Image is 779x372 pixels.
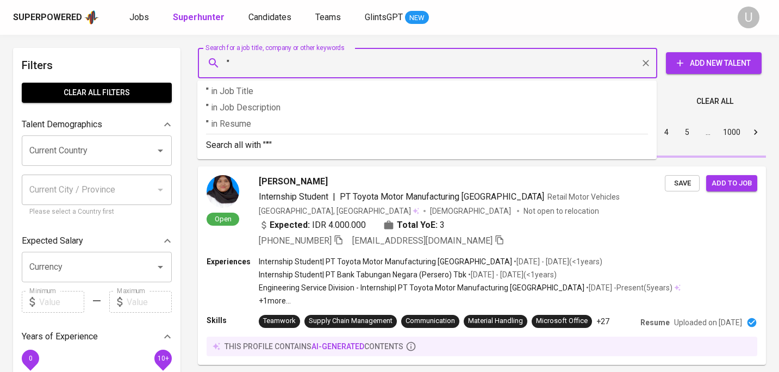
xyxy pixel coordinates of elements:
[259,282,584,293] p: Engineering Service Division - Internship | PT Toyota Motor Manufacturing [GEOGRAPHIC_DATA]
[13,11,82,24] div: Superpowered
[466,269,557,280] p: • [DATE] - [DATE] ( <1 years )
[259,256,512,267] p: Internship Student | PT Toyota Motor Manufacturing [GEOGRAPHIC_DATA]
[129,12,149,22] span: Jobs
[536,316,588,326] div: Microsoft Office
[259,191,328,202] span: Internship Student
[210,214,236,224] span: Open
[259,235,332,246] span: [PHONE_NUMBER]
[259,269,466,280] p: Internship Student | PT Bank Tabungan Negara (Persero) Tbk
[248,12,291,22] span: Candidates
[674,317,742,328] p: Uploaded on [DATE]
[173,11,227,24] a: Superhunter
[127,291,172,313] input: Value
[198,166,766,365] a: Open[PERSON_NAME]Internship Student|PT Toyota Motor Manufacturing [GEOGRAPHIC_DATA]Retail Motor V...
[153,259,168,275] button: Open
[692,91,738,111] button: Clear All
[352,235,493,246] span: [EMAIL_ADDRESS][DOMAIN_NAME]
[13,9,99,26] a: Superpoweredapp logo
[333,190,335,203] span: |
[263,316,296,326] div: Teamwork
[211,86,253,96] span: in Job Title
[315,11,343,24] a: Teams
[315,12,341,22] span: Teams
[640,317,670,328] p: Resume
[22,326,172,348] div: Years of Experience
[22,57,172,74] h6: Filters
[39,291,84,313] input: Value
[259,295,681,306] p: +1 more ...
[666,52,762,74] button: Add New Talent
[706,175,757,192] button: Add to job
[365,11,429,24] a: GlintsGPT NEW
[405,13,429,23] span: NEW
[512,256,602,267] p: • [DATE] - [DATE] ( <1 years )
[29,207,164,218] p: Please select a Country first
[225,341,403,352] p: this profile contains contents
[397,219,438,232] b: Total YoE:
[440,219,445,232] span: 3
[311,342,364,351] span: AI-generated
[22,234,83,247] p: Expected Salary
[206,85,648,98] p: "
[309,316,392,326] div: Supply Chain Management
[259,206,419,216] div: [GEOGRAPHIC_DATA], [GEOGRAPHIC_DATA]
[524,206,599,216] p: Not open to relocation
[468,316,523,326] div: Material Handling
[173,12,225,22] b: Superhunter
[670,177,694,190] span: Save
[206,139,648,152] p: Search all with " "
[30,86,163,100] span: Clear All filters
[596,316,609,327] p: +27
[365,12,403,22] span: GlintsGPT
[22,118,102,131] p: Talent Demographics
[270,219,310,232] b: Expected:
[430,206,513,216] span: [DEMOGRAPHIC_DATA]
[207,175,239,208] img: cfc3ebd4a75441e518ffcb6ea7a769dd.png
[84,9,99,26] img: app logo
[696,95,733,108] span: Clear All
[206,101,648,114] p: "
[206,117,648,131] p: "
[340,191,544,202] span: PT Toyota Motor Manufacturing [GEOGRAPHIC_DATA]
[747,123,764,141] button: Go to next page
[584,282,672,293] p: • [DATE] - Present ( 5 years )
[22,114,172,135] div: Talent Demographics
[28,355,32,362] span: 0
[574,123,766,141] nav: pagination navigation
[547,193,620,201] span: Retail Motor Vehicles
[211,119,251,129] span: in Resume
[675,57,753,70] span: Add New Talent
[22,83,172,103] button: Clear All filters
[738,7,759,28] div: U
[406,316,455,326] div: Communication
[712,177,752,190] span: Add to job
[638,55,653,71] button: Clear
[259,219,366,232] div: IDR 4.000.000
[157,355,169,362] span: 10+
[22,330,98,343] p: Years of Experience
[266,140,269,150] b: "
[678,123,696,141] button: Go to page 5
[248,11,294,24] a: Candidates
[259,175,328,188] span: [PERSON_NAME]
[699,127,716,138] div: …
[153,143,168,158] button: Open
[658,123,675,141] button: Go to page 4
[720,123,744,141] button: Go to page 1000
[207,256,259,267] p: Experiences
[207,315,259,326] p: Skills
[211,102,281,113] span: in Job Description
[129,11,151,24] a: Jobs
[665,175,700,192] button: Save
[22,230,172,252] div: Expected Salary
